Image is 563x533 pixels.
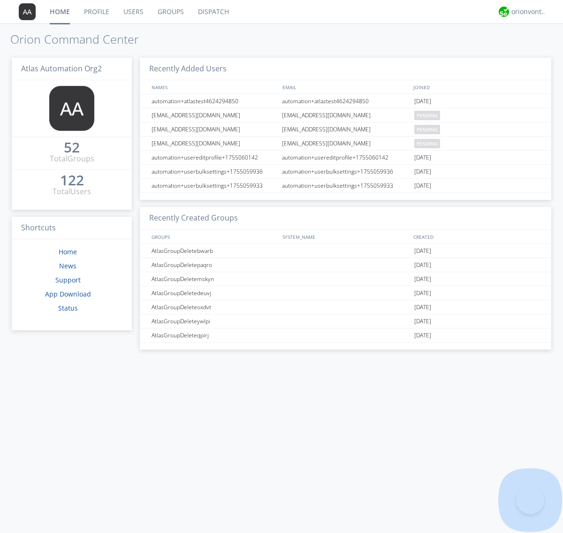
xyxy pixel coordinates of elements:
span: [DATE] [414,272,431,286]
div: AtlasGroupDeletepaqro [149,258,279,272]
h3: Recently Added Users [140,58,551,81]
h3: Shortcuts [12,217,132,240]
img: 29d36aed6fa347d5a1537e7736e6aa13 [499,7,509,17]
iframe: Toggle Customer Support [516,486,544,514]
a: [EMAIL_ADDRESS][DOMAIN_NAME][EMAIL_ADDRESS][DOMAIN_NAME]pending [140,137,551,151]
div: [EMAIL_ADDRESS][DOMAIN_NAME] [280,137,412,150]
a: News [59,261,76,270]
a: Support [55,275,81,284]
div: automation+userbulksettings+1755059933 [280,179,412,192]
div: Total Users [53,186,91,197]
a: automation+usereditprofile+1755060142automation+usereditprofile+1755060142[DATE] [140,151,551,165]
span: pending [414,125,440,134]
span: [DATE] [414,179,431,193]
div: [EMAIL_ADDRESS][DOMAIN_NAME] [280,122,412,136]
a: App Download [45,289,91,298]
div: NAMES [149,80,278,94]
span: pending [414,139,440,148]
div: automation+usereditprofile+1755060142 [280,151,412,164]
div: AtlasGroupDeletebwarb [149,244,279,258]
a: AtlasGroupDeleteoxdvt[DATE] [140,300,551,314]
div: automation+userbulksettings+1755059933 [149,179,279,192]
div: [EMAIL_ADDRESS][DOMAIN_NAME] [149,108,279,122]
div: 122 [60,175,84,185]
span: [DATE] [414,165,431,179]
a: AtlasGroupDeletedeuvj[DATE] [140,286,551,300]
a: AtlasGroupDeletemskyn[DATE] [140,272,551,286]
div: automation+userbulksettings+1755059936 [149,165,279,178]
div: orionvontas+atlas+automation+org2 [511,7,547,16]
div: CREATED [411,230,542,244]
div: AtlasGroupDeletemskyn [149,272,279,286]
div: JOINED [411,80,542,94]
div: 52 [64,143,80,152]
div: SYSTEM_NAME [280,230,411,244]
div: Total Groups [50,153,94,164]
span: [DATE] [414,94,431,108]
a: 52 [64,143,80,153]
span: Atlas Automation Org2 [21,63,102,74]
a: 122 [60,175,84,186]
span: [DATE] [414,151,431,165]
a: automation+atlastest4624294850automation+atlastest4624294850[DATE] [140,94,551,108]
a: [EMAIL_ADDRESS][DOMAIN_NAME][EMAIL_ADDRESS][DOMAIN_NAME]pending [140,122,551,137]
span: [DATE] [414,244,431,258]
span: [DATE] [414,300,431,314]
a: Status [58,304,78,312]
span: [DATE] [414,286,431,300]
a: AtlasGroupDeletepaqro[DATE] [140,258,551,272]
div: AtlasGroupDeleteywlpi [149,314,279,328]
div: AtlasGroupDeleteqpirj [149,328,279,342]
div: [EMAIL_ADDRESS][DOMAIN_NAME] [149,122,279,136]
div: automation+usereditprofile+1755060142 [149,151,279,164]
a: AtlasGroupDeleteywlpi[DATE] [140,314,551,328]
img: 373638.png [19,3,36,20]
div: GROUPS [149,230,278,244]
a: AtlasGroupDeleteqpirj[DATE] [140,328,551,343]
span: pending [414,111,440,120]
div: automation+userbulksettings+1755059936 [280,165,412,178]
span: [DATE] [414,258,431,272]
div: [EMAIL_ADDRESS][DOMAIN_NAME] [280,108,412,122]
div: AtlasGroupDeleteoxdvt [149,300,279,314]
div: EMAIL [280,80,411,94]
img: 373638.png [49,86,94,131]
a: automation+userbulksettings+1755059933automation+userbulksettings+1755059933[DATE] [140,179,551,193]
span: [DATE] [414,328,431,343]
a: AtlasGroupDeletebwarb[DATE] [140,244,551,258]
a: [EMAIL_ADDRESS][DOMAIN_NAME][EMAIL_ADDRESS][DOMAIN_NAME]pending [140,108,551,122]
div: AtlasGroupDeletedeuvj [149,286,279,300]
h3: Recently Created Groups [140,207,551,230]
span: [DATE] [414,314,431,328]
a: automation+userbulksettings+1755059936automation+userbulksettings+1755059936[DATE] [140,165,551,179]
div: automation+atlastest4624294850 [280,94,412,108]
div: [EMAIL_ADDRESS][DOMAIN_NAME] [149,137,279,150]
div: automation+atlastest4624294850 [149,94,279,108]
a: Home [59,247,77,256]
